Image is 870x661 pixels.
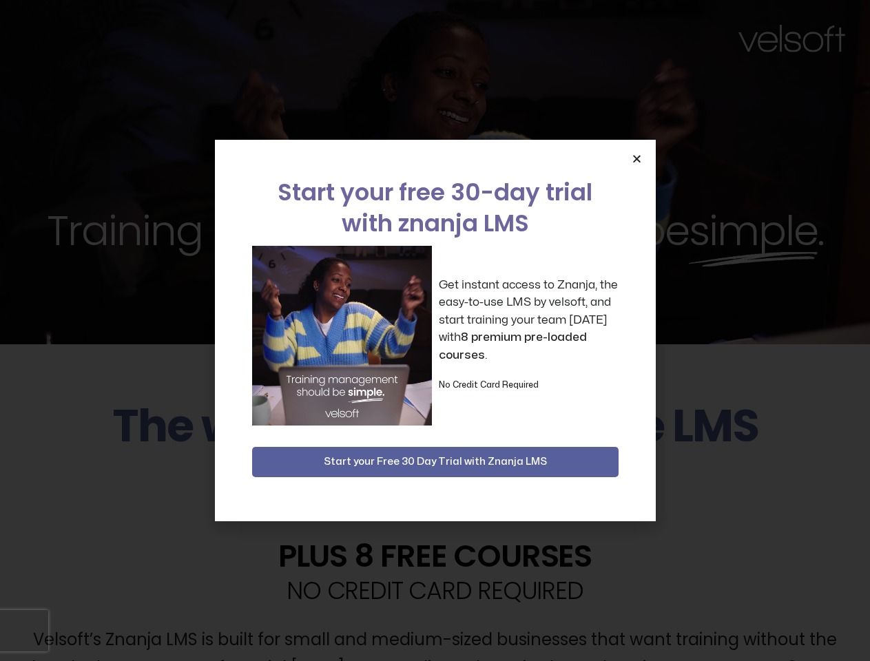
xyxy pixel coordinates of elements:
[252,246,432,426] img: a woman sitting at her laptop dancing
[439,331,587,361] strong: 8 premium pre-loaded courses
[439,381,539,389] strong: No Credit Card Required
[439,276,619,364] p: Get instant access to Znanja, the easy-to-use LMS by velsoft, and start training your team [DATE]...
[252,447,619,477] button: Start your Free 30 Day Trial with Znanja LMS
[632,154,642,164] a: Close
[324,454,547,470] span: Start your Free 30 Day Trial with Znanja LMS
[252,177,619,239] h2: Start your free 30-day trial with znanja LMS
